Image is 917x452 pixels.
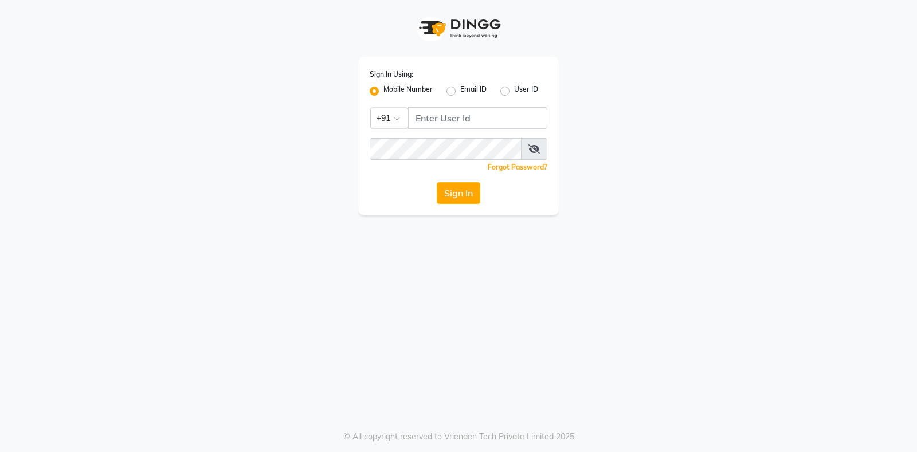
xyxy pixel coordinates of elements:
button: Sign In [437,182,480,204]
input: Username [370,138,522,160]
label: Mobile Number [383,84,433,98]
img: logo1.svg [413,11,504,45]
a: Forgot Password? [488,163,547,171]
label: User ID [514,84,538,98]
label: Sign In Using: [370,69,413,80]
input: Username [408,107,547,129]
label: Email ID [460,84,487,98]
